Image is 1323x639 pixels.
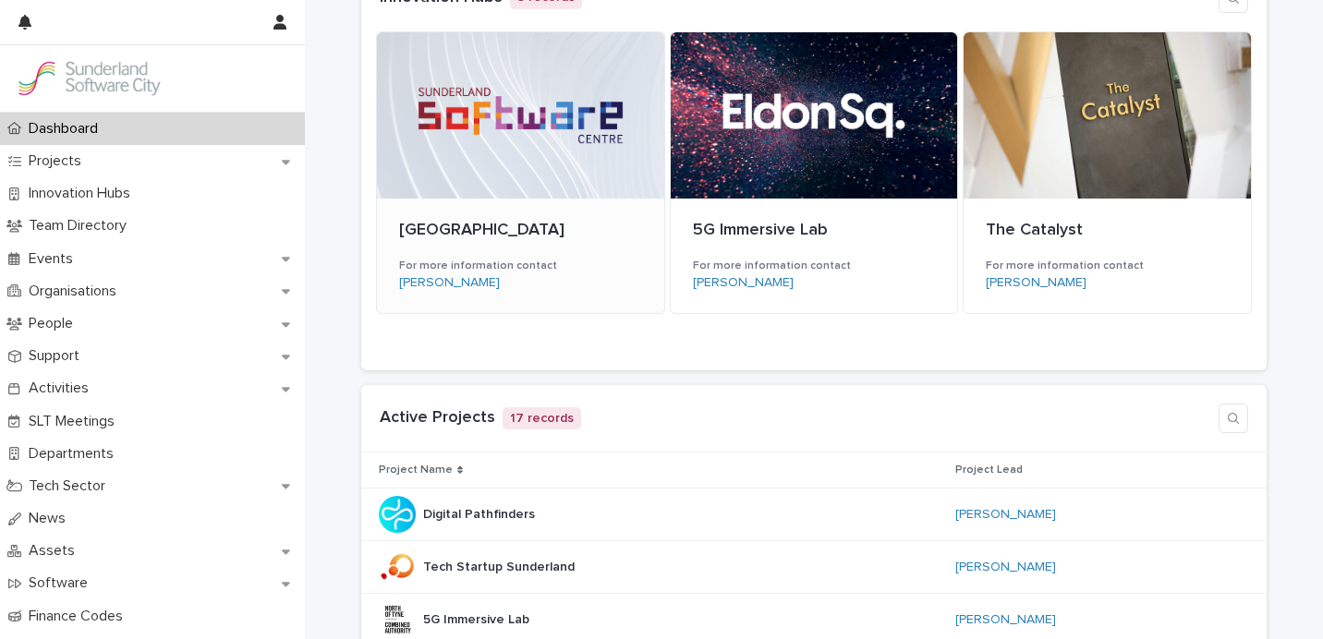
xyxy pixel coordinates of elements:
[21,413,129,430] p: SLT Meetings
[376,31,665,315] a: [GEOGRAPHIC_DATA]For more information contact[PERSON_NAME]
[21,445,128,463] p: Departments
[963,31,1252,315] a: The CatalystFor more information contact[PERSON_NAME]
[503,407,581,430] p: 17 records
[423,609,533,628] p: 5G Immersive Lab
[399,259,642,273] h3: For more information contact
[986,259,1229,273] h3: For more information contact
[21,250,88,268] p: Events
[693,259,936,273] h3: For more information contact
[693,275,794,291] a: [PERSON_NAME]
[21,315,88,332] p: People
[379,460,453,480] p: Project Name
[423,503,539,523] p: Digital Pathfinders
[361,488,1267,541] tr: Digital PathfindersDigital Pathfinders [PERSON_NAME]
[21,542,90,560] p: Assets
[670,31,959,315] a: 5G Immersive LabFor more information contact[PERSON_NAME]
[21,510,80,527] p: News
[399,275,500,291] a: [PERSON_NAME]
[955,507,1056,523] a: [PERSON_NAME]
[955,460,1023,480] p: Project Lead
[21,283,131,300] p: Organisations
[21,574,103,592] p: Software
[986,221,1229,241] p: The Catalyst
[21,380,103,397] p: Activities
[21,217,141,235] p: Team Directory
[955,560,1056,575] a: [PERSON_NAME]
[380,409,495,426] a: Active Projects
[21,152,96,170] p: Projects
[955,612,1056,628] a: [PERSON_NAME]
[21,120,113,138] p: Dashboard
[399,221,642,241] p: [GEOGRAPHIC_DATA]
[21,347,94,365] p: Support
[21,608,138,625] p: Finance Codes
[986,275,1086,291] a: [PERSON_NAME]
[15,60,163,97] img: Kay6KQejSz2FjblR6DWv
[361,541,1267,594] tr: Tech Startup SunderlandTech Startup Sunderland [PERSON_NAME]
[423,556,578,575] p: Tech Startup Sunderland
[693,221,936,241] p: 5G Immersive Lab
[21,185,145,202] p: Innovation Hubs
[21,477,120,495] p: Tech Sector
